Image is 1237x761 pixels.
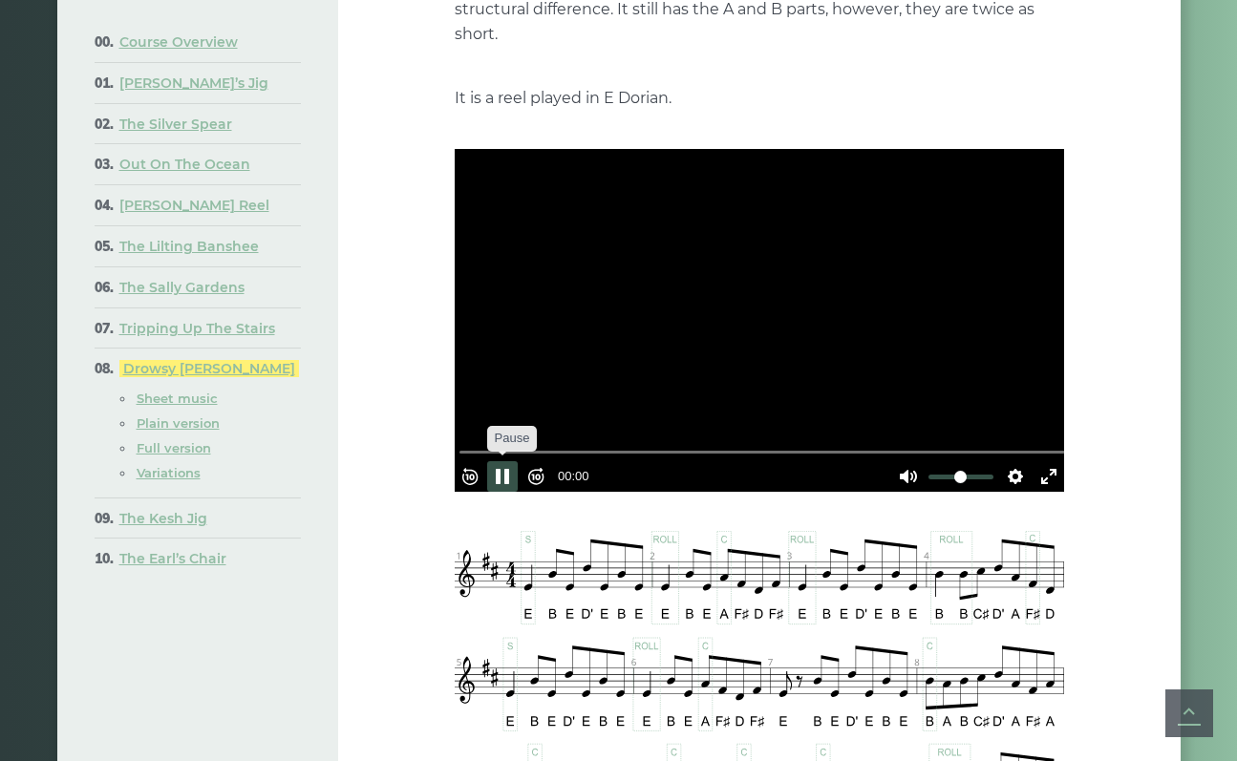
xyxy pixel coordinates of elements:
[119,550,226,567] a: The Earl’s Chair
[119,279,245,296] a: The Sally Gardens
[119,197,269,214] a: [PERSON_NAME] Reel
[119,238,259,255] a: The Lilting Banshee
[119,116,232,133] a: The Silver Spear
[119,510,207,527] a: The Kesh Jig
[119,156,250,173] a: Out On The Ocean
[137,391,218,406] a: Sheet music
[119,33,238,51] a: Course Overview
[455,86,1064,111] p: It is a reel played in E Dorian.
[137,465,201,480] a: Variations
[119,74,268,92] a: [PERSON_NAME]’s Jig
[119,320,275,337] a: Tripping Up The Stairs
[119,360,299,377] a: Drowsy [PERSON_NAME]
[137,415,220,431] a: Plain version
[137,440,211,455] a: Full version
